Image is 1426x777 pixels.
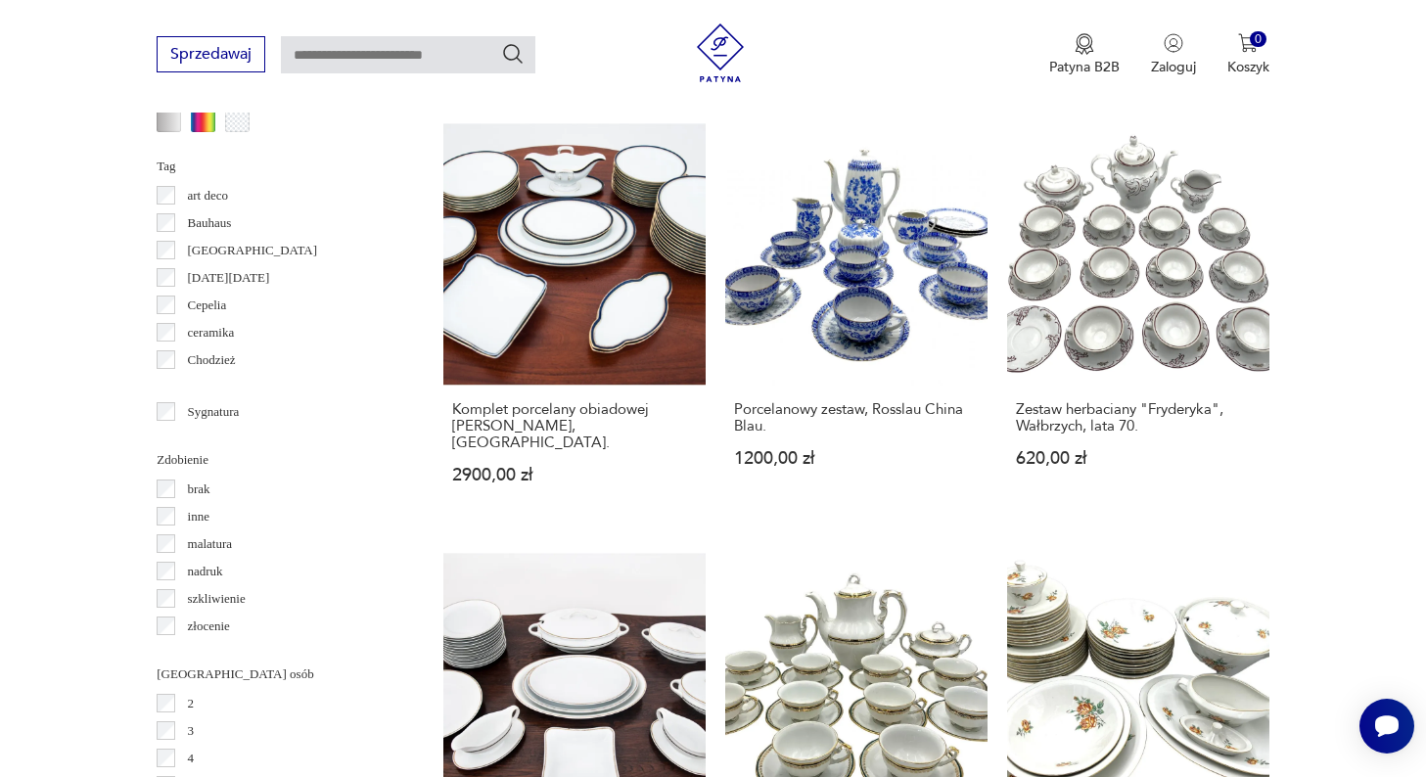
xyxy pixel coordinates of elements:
[188,748,195,769] p: 4
[1049,33,1120,76] button: Patyna B2B
[1049,58,1120,76] p: Patyna B2B
[188,349,236,371] p: Chodzież
[1238,33,1258,53] img: Ikona koszyka
[452,401,697,451] h3: Komplet porcelany obiadowej [PERSON_NAME], [GEOGRAPHIC_DATA].
[1016,401,1261,434] h3: Zestaw herbaciany "Fryderyka", Wałbrzych, lata 70.
[188,212,232,234] p: Bauhaus
[188,185,229,206] p: art deco
[1227,33,1269,76] button: 0Koszyk
[1227,58,1269,76] p: Koszyk
[188,693,195,714] p: 2
[188,561,223,582] p: nadruk
[188,588,246,610] p: szkliwienie
[452,467,697,483] p: 2900,00 zł
[157,49,265,63] a: Sprzedawaj
[157,36,265,72] button: Sprzedawaj
[501,42,525,66] button: Szukaj
[1151,58,1196,76] p: Zaloguj
[188,377,235,398] p: Ćmielów
[1250,31,1266,48] div: 0
[157,449,396,471] p: Zdobienie
[188,616,230,637] p: złocenie
[188,506,209,527] p: inne
[443,123,706,522] a: Komplet porcelany obiadowej marki Rosenthal, Niemcy.Komplet porcelany obiadowej [PERSON_NAME], [G...
[734,401,979,434] h3: Porcelanowy zestaw, Rosslau China Blau.
[188,479,210,500] p: brak
[1016,450,1261,467] p: 620,00 zł
[691,23,750,82] img: Patyna - sklep z meblami i dekoracjami vintage
[188,240,318,261] p: [GEOGRAPHIC_DATA]
[188,401,240,423] p: Sygnatura
[188,267,270,289] p: [DATE][DATE]
[1007,123,1269,522] a: Zestaw herbaciany "Fryderyka", Wałbrzych, lata 70.Zestaw herbaciany "Fryderyka", Wałbrzych, lata ...
[188,295,227,316] p: Cepelia
[188,533,232,555] p: malatura
[188,720,195,742] p: 3
[157,663,396,685] p: [GEOGRAPHIC_DATA] osób
[734,450,979,467] p: 1200,00 zł
[1049,33,1120,76] a: Ikona medaluPatyna B2B
[1164,33,1183,53] img: Ikonka użytkownika
[1359,699,1414,754] iframe: Smartsupp widget button
[188,322,235,343] p: ceramika
[1151,33,1196,76] button: Zaloguj
[157,156,396,177] p: Tag
[725,123,988,522] a: Porcelanowy zestaw, Rosslau China Blau.Porcelanowy zestaw, Rosslau China Blau.1200,00 zł
[1075,33,1094,55] img: Ikona medalu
